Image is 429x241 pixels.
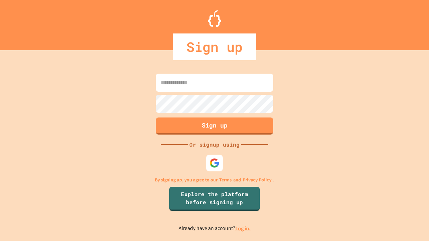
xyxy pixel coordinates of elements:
[235,225,251,232] a: Log in.
[209,158,220,168] img: google-icon.svg
[179,224,251,233] p: Already have an account?
[155,176,274,183] p: By signing up, you agree to our and .
[169,187,260,211] a: Explore the platform before signing up
[188,141,241,149] div: Or signup using
[173,33,256,60] div: Sign up
[219,176,232,183] a: Terms
[156,117,273,135] button: Sign up
[208,10,221,27] img: Logo.svg
[243,176,271,183] a: Privacy Policy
